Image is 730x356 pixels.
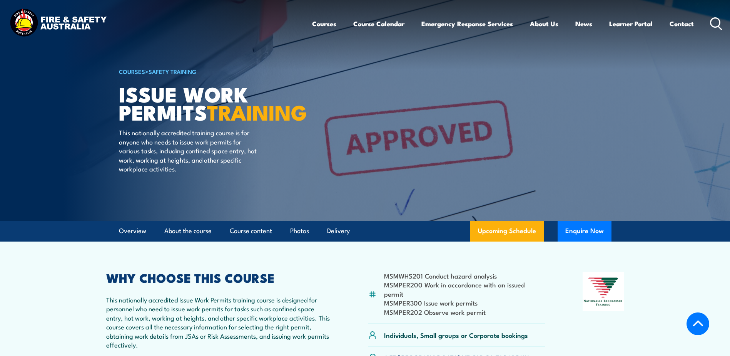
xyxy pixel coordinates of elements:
li: MSMPER202 Observe work permit [384,307,545,316]
li: MSMPER200 Work in accordance with an issued permit [384,280,545,298]
a: Safety Training [149,67,197,76]
li: MSMWHS201 Conduct hazard analysis [384,271,545,280]
button: Enquire Now [558,221,611,242]
a: Learner Portal [609,13,653,34]
a: Course Calendar [353,13,404,34]
a: Upcoming Schedule [470,221,544,242]
a: Emergency Response Services [421,13,513,34]
h6: > [119,67,309,76]
a: Course content [230,221,272,241]
a: Courses [312,13,336,34]
a: About Us [530,13,558,34]
strong: TRAINING [207,96,307,128]
a: News [575,13,592,34]
a: COURSES [119,67,145,76]
a: Contact [670,13,694,34]
li: MSMPER300 Issue work permits [384,298,545,307]
h2: WHY CHOOSE THIS COURSE [106,272,331,283]
p: Individuals, Small groups or Corporate bookings [384,331,528,339]
h1: Issue Work Permits [119,85,309,121]
p: This nationally accredited Issue Work Permits training course is designed for personnel who need ... [106,295,331,349]
a: About the course [164,221,212,241]
img: Nationally Recognised Training logo. [583,272,624,311]
a: Delivery [327,221,350,241]
a: Overview [119,221,146,241]
p: This nationally accredited training course is for anyone who needs to issue work permits for vari... [119,128,259,173]
a: Photos [290,221,309,241]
